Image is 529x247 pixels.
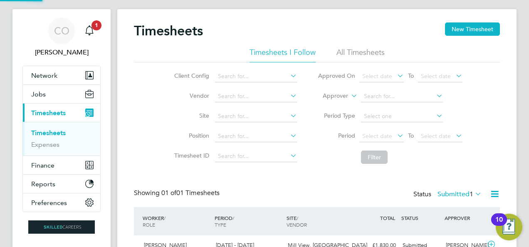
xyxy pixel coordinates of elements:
[28,220,95,234] img: skilledcareers-logo-retina.png
[23,156,100,174] button: Finance
[215,111,297,122] input: Search for...
[421,132,451,140] span: Select date
[213,210,284,232] div: PERIOD
[361,91,443,102] input: Search for...
[215,91,297,102] input: Search for...
[399,210,442,225] div: STATUS
[134,22,203,39] h2: Timesheets
[23,193,100,212] button: Preferences
[22,17,101,57] a: CO[PERSON_NAME]
[250,47,316,62] li: Timesheets I Follow
[495,220,503,230] div: 10
[215,131,297,142] input: Search for...
[161,189,220,197] span: 01 Timesheets
[22,47,101,57] span: Craig O'Donovan
[31,129,66,137] a: Timesheets
[172,92,209,99] label: Vendor
[421,72,451,80] span: Select date
[438,190,482,198] label: Submitted
[215,221,226,228] span: TYPE
[361,151,388,164] button: Filter
[23,175,100,193] button: Reports
[31,72,57,79] span: Network
[215,151,297,162] input: Search for...
[23,66,100,84] button: Network
[161,189,176,197] span: 01 of
[172,132,209,139] label: Position
[134,189,221,198] div: Showing
[297,215,298,221] span: /
[361,111,443,122] input: Select one
[141,210,213,232] div: WORKER
[405,70,416,81] span: To
[232,215,234,221] span: /
[380,215,395,221] span: TOTAL
[22,220,101,234] a: Go to home page
[31,199,67,207] span: Preferences
[215,71,297,82] input: Search for...
[413,189,483,200] div: Status
[318,132,355,139] label: Period
[405,130,416,141] span: To
[284,210,356,232] div: SITE
[54,25,69,36] span: CO
[442,210,486,225] div: APPROVER
[336,47,385,62] li: All Timesheets
[287,221,307,228] span: VENDOR
[23,122,100,156] div: Timesheets
[318,112,355,119] label: Period Type
[91,20,101,30] span: 1
[318,72,355,79] label: Approved On
[172,112,209,119] label: Site
[362,72,392,80] span: Select date
[31,141,59,148] a: Expenses
[143,221,155,228] span: ROLE
[23,85,100,103] button: Jobs
[445,22,500,36] button: New Timesheet
[31,109,66,117] span: Timesheets
[362,132,392,140] span: Select date
[496,214,522,240] button: Open Resource Center, 10 new notifications
[172,152,209,159] label: Timesheet ID
[311,92,348,100] label: Approver
[31,90,46,98] span: Jobs
[164,215,166,221] span: /
[81,17,98,44] a: 1
[31,161,54,169] span: Finance
[172,72,209,79] label: Client Config
[470,190,473,198] span: 1
[23,104,100,122] button: Timesheets
[31,180,55,188] span: Reports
